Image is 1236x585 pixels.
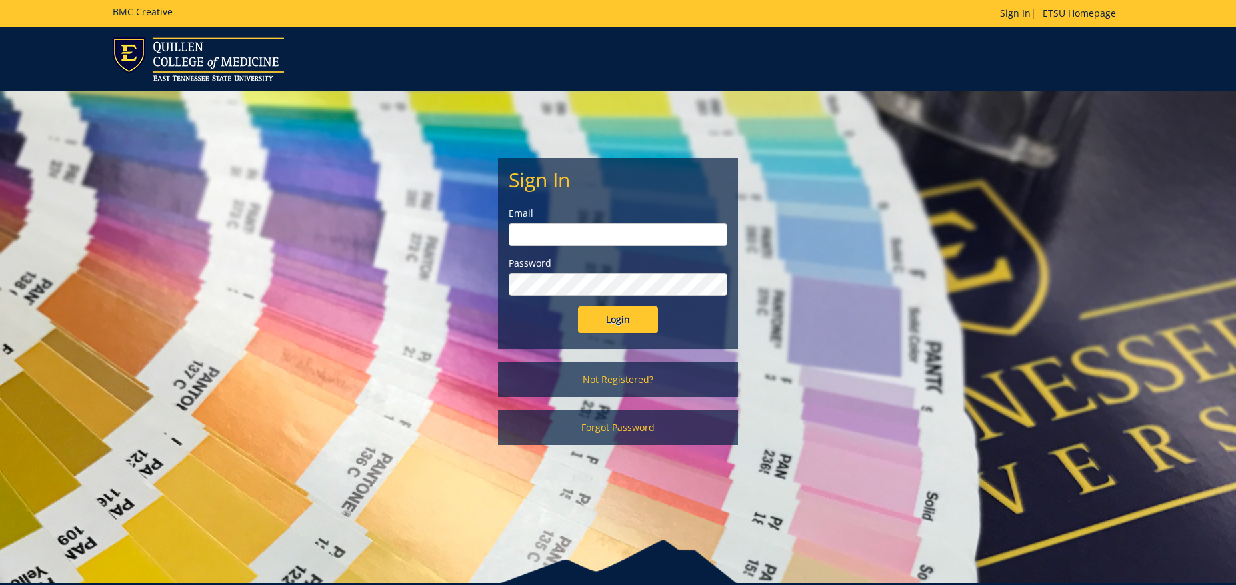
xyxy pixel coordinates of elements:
[1036,7,1123,19] a: ETSU Homepage
[578,306,658,333] input: Login
[509,207,727,220] label: Email
[498,410,738,445] a: Forgot Password
[1000,7,1123,20] p: |
[498,362,738,397] a: Not Registered?
[1000,7,1031,19] a: Sign In
[509,257,727,270] label: Password
[113,37,284,81] img: ETSU logo
[509,169,727,191] h2: Sign In
[113,7,173,17] h5: BMC Creative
